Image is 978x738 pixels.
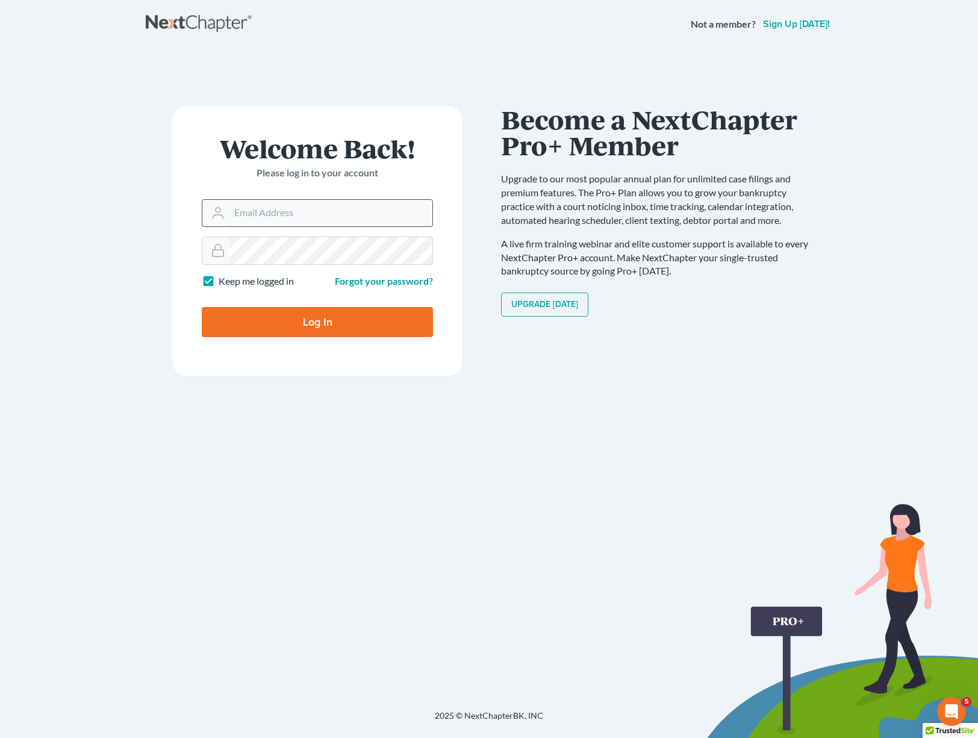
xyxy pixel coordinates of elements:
input: Email Address [229,200,432,226]
p: Please log in to your account [202,166,433,180]
span: 5 [962,697,971,707]
iframe: Intercom live chat [937,697,966,726]
h1: Welcome Back! [202,135,433,161]
a: Forgot your password? [335,275,433,287]
div: 2025 © NextChapterBK, INC [146,710,832,731]
a: Sign up [DATE]! [761,19,832,29]
h1: Become a NextChapter Pro+ Member [501,107,820,158]
label: Keep me logged in [219,274,294,288]
strong: Not a member? [691,17,756,31]
p: A live firm training webinar and elite customer support is available to every NextChapter Pro+ ac... [501,237,820,279]
p: Upgrade to our most popular annual plan for unlimited case filings and premium features. The Pro+... [501,172,820,227]
input: Log In [202,307,433,337]
a: Upgrade [DATE] [501,293,588,317]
